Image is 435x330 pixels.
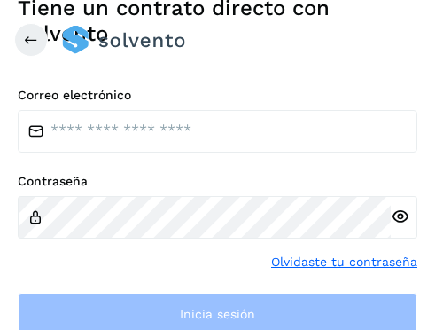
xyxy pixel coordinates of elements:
a: Olvidaste tu contraseña [271,253,417,271]
span: Inicia sesión [180,308,255,320]
label: Correo electrónico [18,88,417,103]
label: Contraseña [18,174,417,189]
